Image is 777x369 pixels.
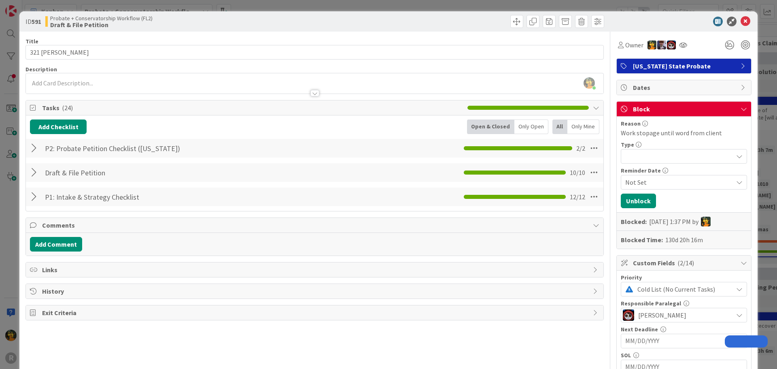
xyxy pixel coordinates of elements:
div: [DATE] 1:37 PM by [649,217,711,226]
span: Custom Fields [633,258,737,268]
div: Only Open [514,119,548,134]
button: Add Comment [30,237,82,252]
b: Blocked Time: [621,235,663,245]
span: ID [25,17,41,26]
span: Comments [42,220,589,230]
span: Block [633,104,737,114]
span: [US_STATE] State Probate [633,61,737,71]
img: MR [647,41,656,49]
img: MR [701,217,711,226]
input: Add Checklist... [42,190,224,204]
input: type card name here... [25,45,604,60]
button: Add Checklist [30,119,87,134]
span: 10 / 10 [570,168,585,177]
span: Tasks [42,103,463,113]
span: Dates [633,83,737,92]
span: 12 / 12 [570,192,585,202]
b: 591 [32,17,41,26]
span: ( 2/14 ) [677,259,694,267]
div: Work stopage until word from client [621,128,747,138]
button: Unblock [621,194,656,208]
input: MM/DD/YYYY [625,334,743,348]
img: JS [623,309,634,321]
img: JS [667,41,676,49]
input: Add Checklist... [42,165,224,180]
span: Links [42,265,589,275]
div: Next Deadline [621,326,747,332]
img: XCyxX34z3uWfsdwEYSJc7GsERY9JY8uT.jpg [584,77,595,89]
span: Reminder Date [621,168,661,173]
span: History [42,286,589,296]
b: Draft & File Petition [50,21,153,28]
span: Cold List (No Current Tasks) [637,284,729,295]
b: Blocked: [621,217,647,226]
span: Exit Criteria [42,308,589,318]
span: Probate + Conservatorship Workflow (FL2) [50,15,153,21]
div: Only Mine [567,119,599,134]
div: Priority [621,275,747,280]
span: Owner [625,40,643,50]
span: [PERSON_NAME] [638,310,686,320]
img: ML [657,41,666,49]
div: All [552,119,567,134]
span: 2 / 2 [576,143,585,153]
input: Add Checklist... [42,141,224,156]
span: Description [25,66,57,73]
div: 130d 20h 16m [665,235,703,245]
span: Reason [621,121,641,126]
div: SOL [621,352,747,358]
span: Not Set [625,177,733,187]
div: Responsible Paralegal [621,301,747,306]
span: Type [621,142,634,147]
div: Open & Closed [467,119,514,134]
label: Title [25,38,38,45]
span: ( 24 ) [62,104,73,112]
